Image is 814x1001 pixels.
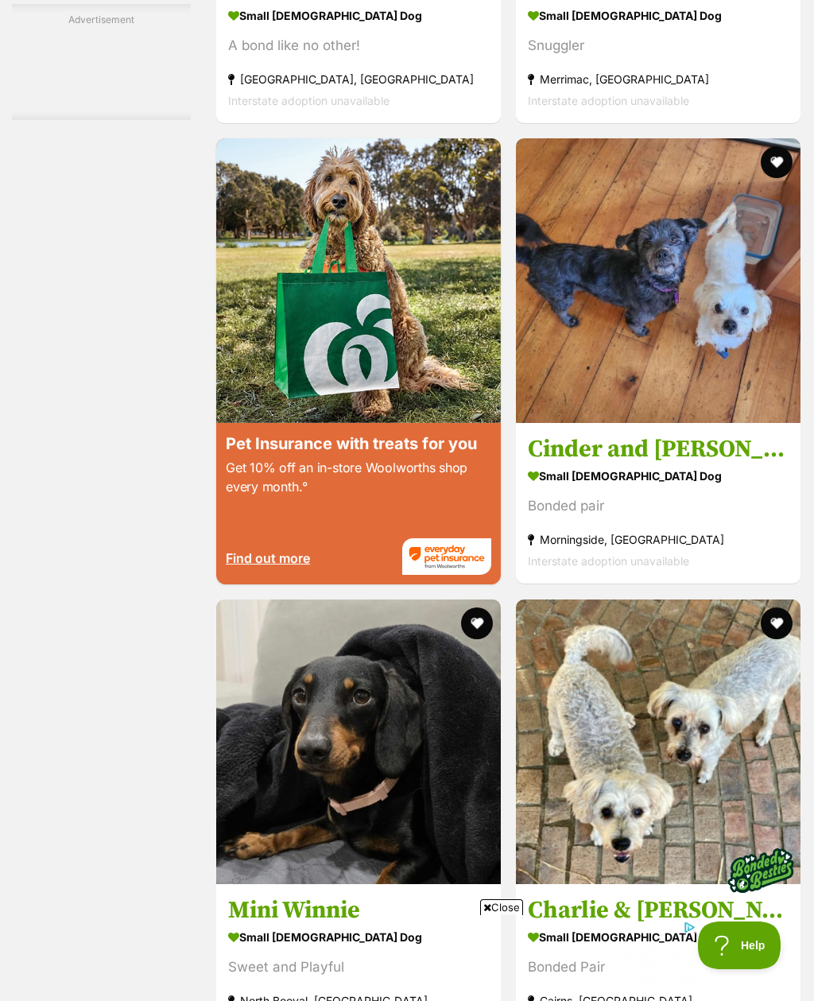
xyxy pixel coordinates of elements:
[528,465,789,488] strong: small [DEMOGRAPHIC_DATA] Dog
[516,138,800,423] img: Cinder and AJ - Maltese x Shih Tzu Dog
[228,4,489,27] strong: small [DEMOGRAPHIC_DATA] Dog
[228,895,489,925] h3: Mini Winnie
[12,4,191,120] div: Advertisement
[528,35,789,56] div: Snuggler
[228,68,489,90] strong: [GEOGRAPHIC_DATA], [GEOGRAPHIC_DATA]
[528,94,689,107] span: Interstate adoption unavailable
[761,146,793,178] button: favourite
[528,555,689,568] span: Interstate adoption unavailable
[528,68,789,90] strong: Merrimac, [GEOGRAPHIC_DATA]
[528,435,789,465] h3: Cinder and [PERSON_NAME]
[698,921,782,969] iframe: Help Scout Beacon - Open
[228,35,489,56] div: A bond like no other!
[480,899,523,915] span: Close
[118,921,696,993] iframe: Advertisement
[761,607,793,639] button: favourite
[516,599,800,884] img: Charlie & Isa - Maltese Dog
[461,607,493,639] button: favourite
[528,895,789,925] h3: Charlie & [PERSON_NAME]
[528,4,789,27] strong: small [DEMOGRAPHIC_DATA] Dog
[216,599,501,884] img: Mini Winnie - Dachshund (Miniature Smooth Haired) Dog
[528,496,789,518] div: Bonded pair
[528,530,789,551] strong: Morningside, [GEOGRAPHIC_DATA]
[721,831,800,910] img: bonded besties
[228,94,390,107] span: Interstate adoption unavailable
[516,423,800,584] a: Cinder and [PERSON_NAME] small [DEMOGRAPHIC_DATA] Dog Bonded pair Morningside, [GEOGRAPHIC_DATA] ...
